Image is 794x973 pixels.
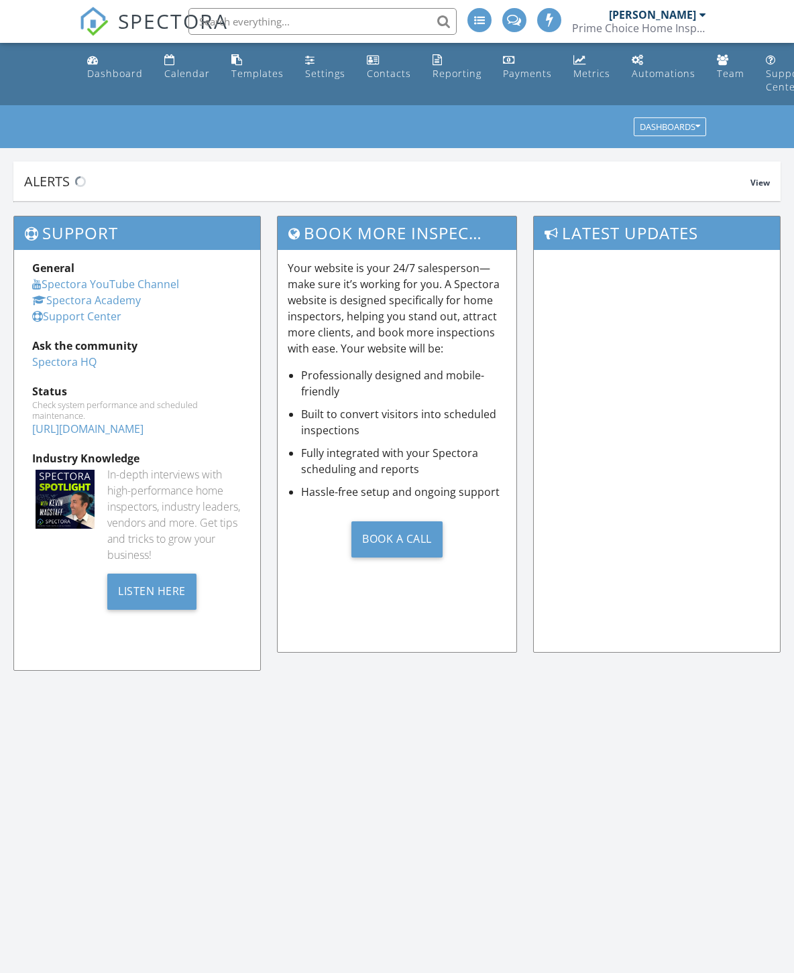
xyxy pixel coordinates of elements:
div: Dashboards [640,123,700,132]
a: Calendar [159,48,215,86]
li: Professionally designed and mobile-friendly [301,367,506,399]
li: Built to convert visitors into scheduled inspections [301,406,506,438]
a: Dashboard [82,48,148,86]
li: Fully integrated with your Spectora scheduling and reports [301,445,506,477]
p: Your website is your 24/7 salesperson—make sure it’s working for you. A Spectora website is desig... [288,260,506,356]
div: Industry Knowledge [32,450,242,466]
input: Search everything... [188,8,457,35]
a: Support Center [32,309,121,324]
a: Team [712,48,750,86]
div: Check system performance and scheduled maintenance. [32,399,242,421]
div: Alerts [24,172,750,190]
div: Dashboard [87,67,143,80]
li: Hassle-free setup and ongoing support [301,484,506,500]
div: Contacts [367,67,411,80]
a: Book a Call [288,511,506,568]
a: Spectora Academy [32,293,141,308]
div: Settings [305,67,345,80]
h3: Latest Updates [534,216,780,249]
button: Dashboards [634,118,706,137]
div: Calendar [164,67,210,80]
h3: Support [14,216,260,249]
div: Prime Choice Home Inspections [572,21,706,35]
h3: Book More Inspections [278,216,516,249]
a: Payments [498,48,557,86]
div: Reporting [433,67,481,80]
img: The Best Home Inspection Software - Spectora [79,7,109,36]
strong: General [32,261,74,275]
a: Templates [226,48,289,86]
a: Spectora HQ [32,354,97,369]
a: Metrics [568,48,616,86]
a: Reporting [427,48,487,86]
a: Spectora YouTube Channel [32,277,179,291]
div: Automations [632,67,695,80]
a: SPECTORA [79,18,228,46]
div: Payments [503,67,552,80]
div: Ask the community [32,338,242,354]
div: [PERSON_NAME] [609,8,696,21]
div: Metrics [573,67,610,80]
a: Settings [300,48,351,86]
div: Status [32,383,242,399]
div: In-depth interviews with high-performance home inspectors, industry leaders, vendors and more. Ge... [107,466,242,563]
a: Listen Here [107,582,196,597]
div: Listen Here [107,574,196,610]
div: Team [717,67,744,80]
a: Contacts [361,48,416,86]
span: SPECTORA [118,7,228,35]
div: Book a Call [351,521,443,558]
a: Automations (Advanced) [626,48,701,86]
div: Templates [231,67,284,80]
img: Spectoraspolightmain [36,470,95,529]
span: View [750,177,770,188]
a: [URL][DOMAIN_NAME] [32,421,144,436]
